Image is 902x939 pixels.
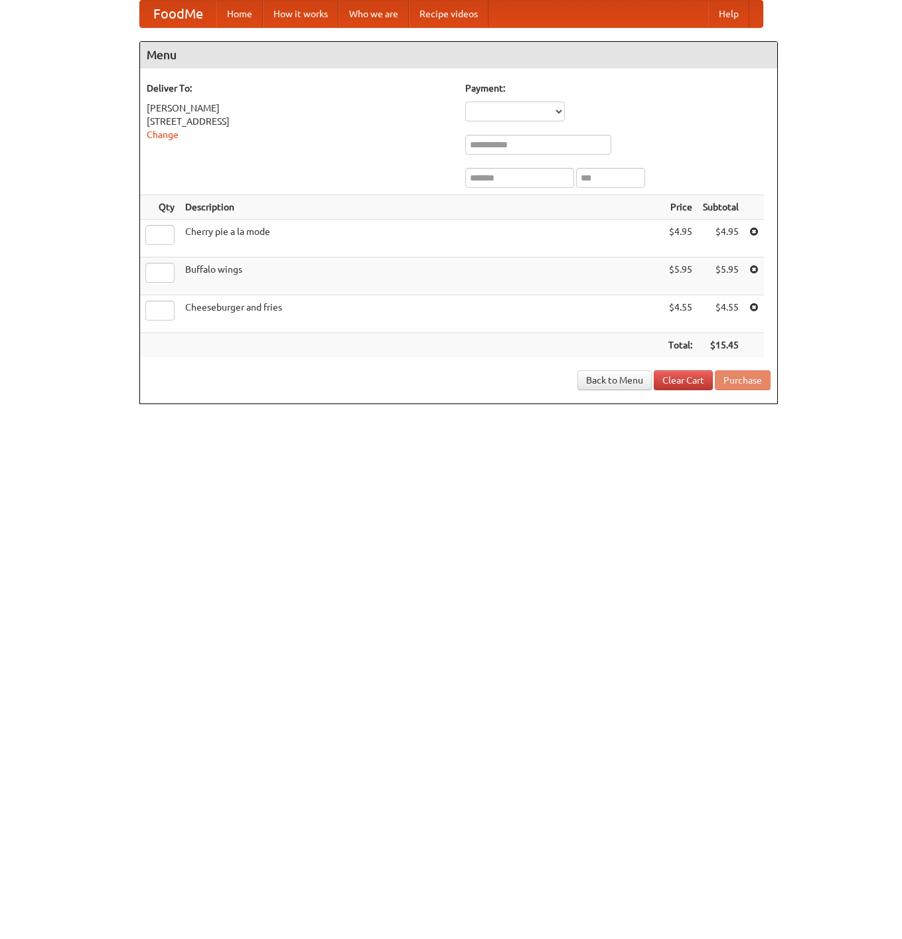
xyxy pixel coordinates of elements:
th: Price [663,195,698,220]
h5: Deliver To: [147,82,452,95]
a: FoodMe [140,1,216,27]
th: Total: [663,333,698,358]
th: Description [180,195,663,220]
td: $4.95 [698,220,744,257]
td: $4.55 [698,295,744,333]
h4: Menu [140,42,777,68]
h5: Payment: [465,82,771,95]
td: $5.95 [698,257,744,295]
td: $4.95 [663,220,698,257]
td: $4.55 [663,295,698,333]
td: Cherry pie a la mode [180,220,663,257]
a: Clear Cart [654,370,713,390]
a: Help [708,1,749,27]
th: Subtotal [698,195,744,220]
th: $15.45 [698,333,744,358]
td: Cheeseburger and fries [180,295,663,333]
button: Purchase [715,370,771,390]
td: Buffalo wings [180,257,663,295]
th: Qty [140,195,180,220]
a: Recipe videos [409,1,489,27]
a: How it works [263,1,338,27]
a: Back to Menu [577,370,652,390]
td: $5.95 [663,257,698,295]
a: Who we are [338,1,409,27]
div: [STREET_ADDRESS] [147,115,452,128]
a: Home [216,1,263,27]
div: [PERSON_NAME] [147,102,452,115]
a: Change [147,129,179,140]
